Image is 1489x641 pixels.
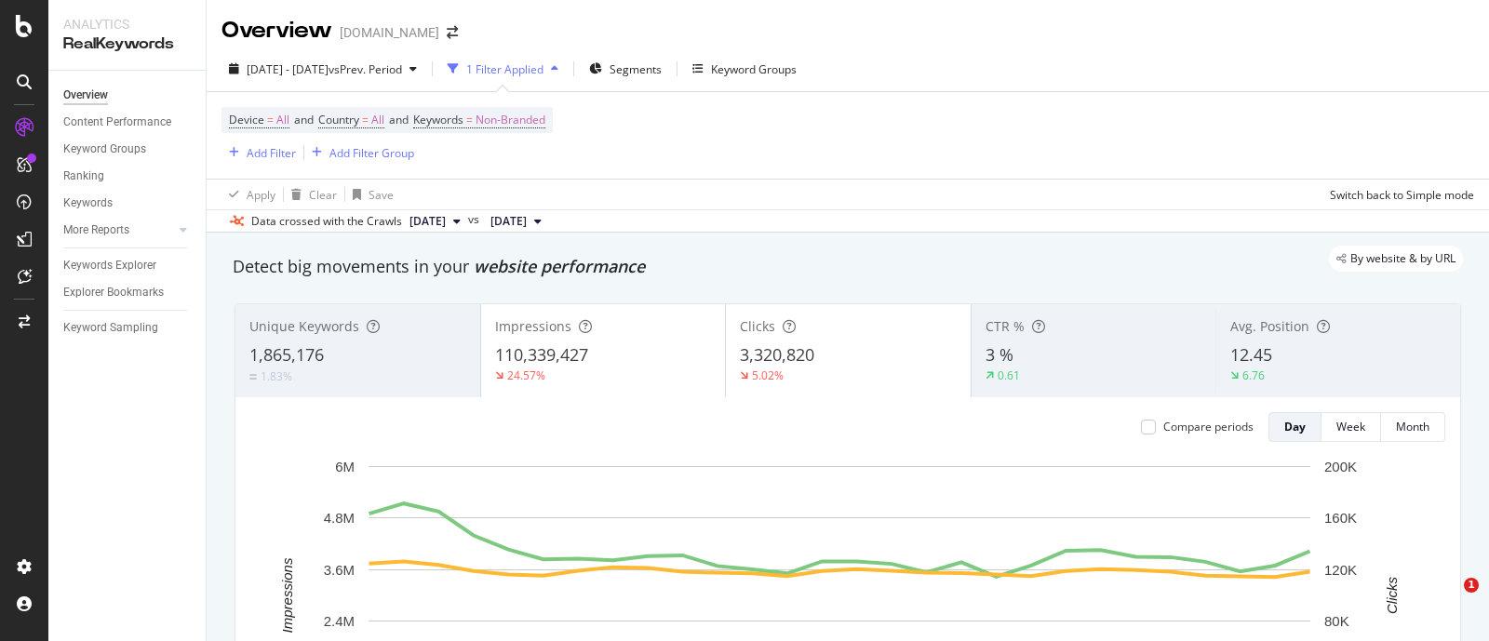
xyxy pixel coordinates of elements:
[63,283,164,302] div: Explorer Bookmarks
[345,180,394,209] button: Save
[221,180,275,209] button: Apply
[63,167,104,186] div: Ranking
[711,61,797,77] div: Keyword Groups
[369,187,394,203] div: Save
[249,374,257,380] img: Equal
[63,167,193,186] a: Ranking
[1324,613,1349,629] text: 80K
[324,562,355,578] text: 3.6M
[276,107,289,133] span: All
[63,113,171,132] div: Content Performance
[249,317,359,335] span: Unique Keywords
[1163,419,1254,434] div: Compare periods
[1321,412,1381,442] button: Week
[1268,412,1321,442] button: Day
[998,367,1020,383] div: 0.61
[1322,180,1474,209] button: Switch back to Simple mode
[1336,419,1365,434] div: Week
[335,459,355,474] text: 6M
[267,112,274,127] span: =
[63,220,129,240] div: More Reports
[986,317,1025,335] span: CTR %
[440,54,566,84] button: 1 Filter Applied
[63,318,158,338] div: Keyword Sampling
[740,317,775,335] span: Clicks
[247,61,329,77] span: [DATE] - [DATE]
[63,194,113,213] div: Keywords
[1324,510,1357,526] text: 160K
[490,213,527,230] span: 2025 Sep. 6th
[389,112,409,127] span: and
[63,140,146,159] div: Keyword Groups
[1426,578,1470,622] iframe: Intercom live chat
[63,283,193,302] a: Explorer Bookmarks
[685,54,804,84] button: Keyword Groups
[495,317,571,335] span: Impressions
[247,187,275,203] div: Apply
[1381,412,1445,442] button: Month
[63,15,191,33] div: Analytics
[63,256,193,275] a: Keywords Explorer
[740,343,814,366] span: 3,320,820
[752,367,784,383] div: 5.02%
[495,343,588,366] span: 110,339,427
[63,256,156,275] div: Keywords Explorer
[1329,246,1463,272] div: legacy label
[279,557,295,633] text: Impressions
[1324,562,1357,578] text: 120K
[1230,317,1309,335] span: Avg. Position
[1464,578,1479,593] span: 1
[294,112,314,127] span: and
[251,213,402,230] div: Data crossed with the Crawls
[63,113,193,132] a: Content Performance
[1284,419,1306,434] div: Day
[483,210,549,233] button: [DATE]
[284,180,337,209] button: Clear
[63,140,193,159] a: Keyword Groups
[413,112,463,127] span: Keywords
[362,112,369,127] span: =
[318,112,359,127] span: Country
[221,15,332,47] div: Overview
[1384,576,1400,613] text: Clicks
[476,107,545,133] span: Non-Branded
[221,54,424,84] button: [DATE] - [DATE]vsPrev. Period
[402,210,468,233] button: [DATE]
[986,343,1013,366] span: 3 %
[610,61,662,77] span: Segments
[371,107,384,133] span: All
[63,220,174,240] a: More Reports
[409,213,446,230] span: 2025 Oct. 4th
[63,194,193,213] a: Keywords
[468,211,483,228] span: vs
[247,145,296,161] div: Add Filter
[324,510,355,526] text: 4.8M
[221,141,296,164] button: Add Filter
[1242,367,1265,383] div: 6.76
[63,86,108,105] div: Overview
[340,23,439,42] div: [DOMAIN_NAME]
[261,368,292,384] div: 1.83%
[229,112,264,127] span: Device
[1230,343,1272,366] span: 12.45
[1350,253,1455,264] span: By website & by URL
[63,33,191,55] div: RealKeywords
[304,141,414,164] button: Add Filter Group
[582,54,669,84] button: Segments
[507,367,545,383] div: 24.57%
[447,26,458,39] div: arrow-right-arrow-left
[466,61,543,77] div: 1 Filter Applied
[329,61,402,77] span: vs Prev. Period
[249,343,324,366] span: 1,865,176
[63,86,193,105] a: Overview
[309,187,337,203] div: Clear
[1396,419,1429,434] div: Month
[329,145,414,161] div: Add Filter Group
[1324,459,1357,474] text: 200K
[466,112,473,127] span: =
[1330,187,1474,203] div: Switch back to Simple mode
[63,318,193,338] a: Keyword Sampling
[324,613,355,629] text: 2.4M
